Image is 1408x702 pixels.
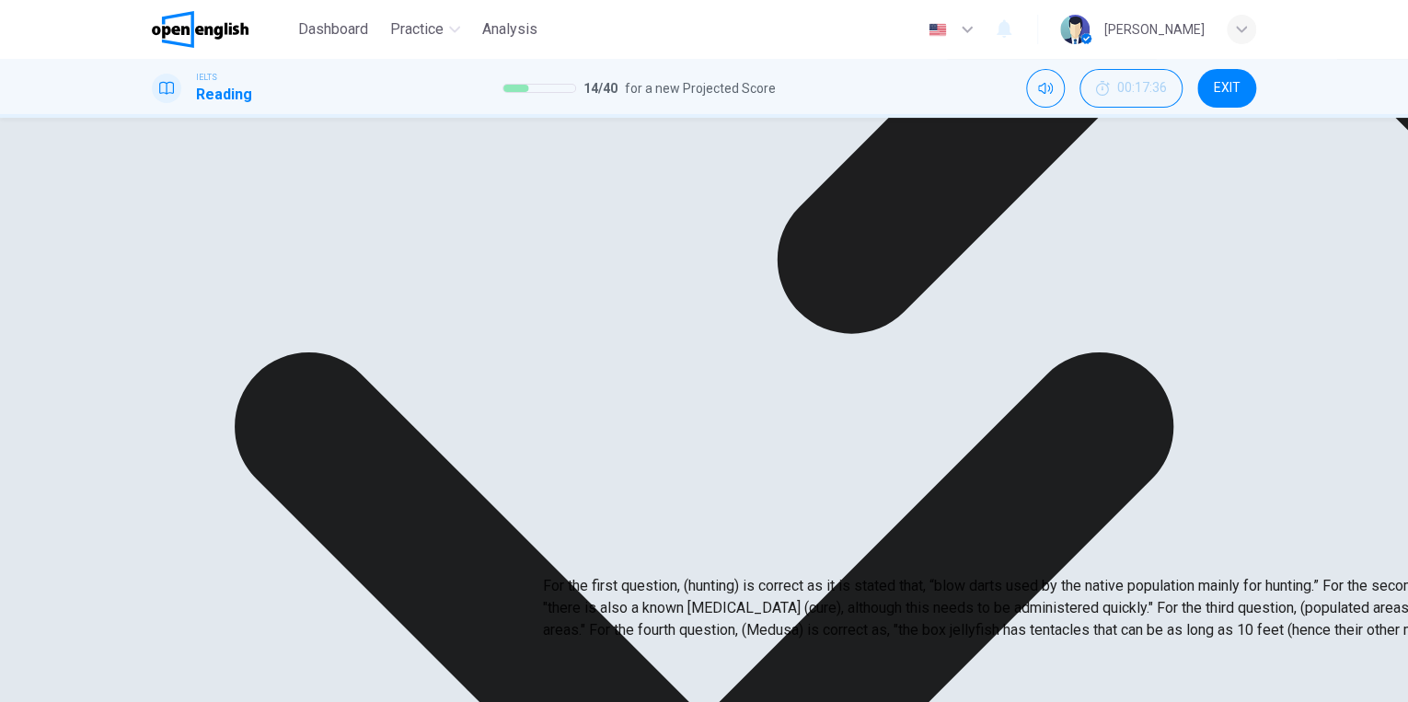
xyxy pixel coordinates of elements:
div: [PERSON_NAME] [1104,18,1205,40]
span: for a new Projected Score [625,77,776,99]
span: IELTS [196,71,217,84]
span: 00:17:36 [1117,81,1167,96]
span: Practice [390,18,444,40]
span: Analysis [482,18,537,40]
img: en [926,23,949,37]
span: EXIT [1214,81,1241,96]
h1: Reading [196,84,252,106]
span: 14 / 40 [583,77,617,99]
div: Hide [1079,69,1183,108]
div: Mute [1026,69,1065,108]
span: Dashboard [298,18,368,40]
img: Profile picture [1060,15,1090,44]
img: OpenEnglish logo [152,11,248,48]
